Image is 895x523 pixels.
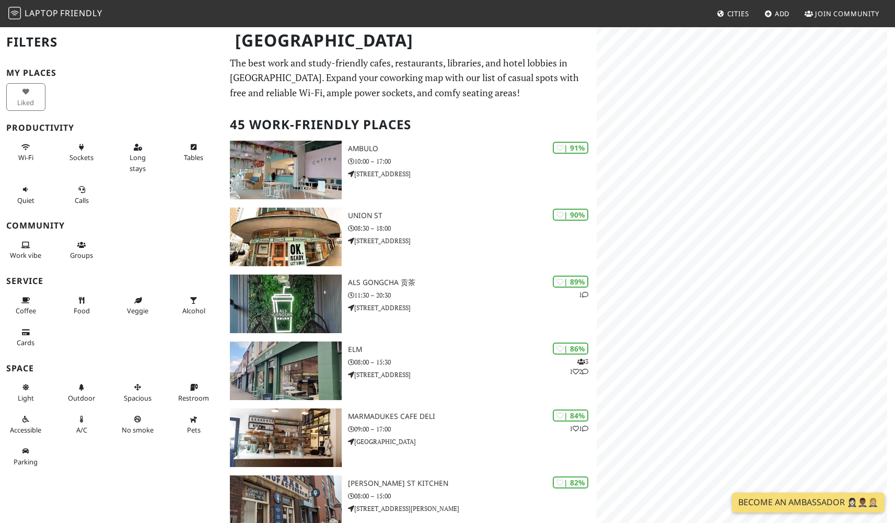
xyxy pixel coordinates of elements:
button: Sockets [62,139,101,166]
button: Tables [174,139,213,166]
div: | 84% [553,410,588,422]
p: 1 [579,290,588,300]
img: LaptopFriendly [8,7,21,19]
img: Ambulo [230,141,342,199]
span: Smoke free [122,425,154,435]
p: [STREET_ADDRESS] [348,303,597,313]
div: | 90% [553,209,588,221]
button: Outdoor [62,379,101,406]
p: The best work and study-friendly cafes, restaurants, libraries, and hotel lobbies in [GEOGRAPHIC_... [230,55,590,100]
button: Alcohol [174,292,213,320]
span: Video/audio calls [75,196,89,205]
span: Outdoor area [68,393,95,403]
button: Groups [62,236,101,264]
h3: Marmadukes Cafe Deli [348,412,597,421]
span: Long stays [130,153,146,173]
button: Long stays [118,139,157,177]
p: 3 1 2 [569,357,588,377]
span: Credit cards [17,338,34,347]
button: Veggie [118,292,157,320]
span: Accessible [10,425,41,435]
h1: [GEOGRAPHIC_DATA] [227,26,595,55]
p: 11:30 – 20:30 [348,290,597,300]
button: Calls [62,181,101,209]
a: Union St | 90% Union St 08:30 – 18:00 [STREET_ADDRESS] [224,208,597,266]
h2: 45 Work-Friendly Places [230,109,590,141]
span: Natural light [18,393,34,403]
span: Parking [14,457,38,467]
span: Air conditioned [76,425,87,435]
span: Veggie [127,306,148,315]
button: Work vibe [6,236,45,264]
span: Alcohol [182,306,205,315]
a: Become an Ambassador 🤵🏻‍♀️🤵🏾‍♂️🤵🏼‍♀️ [732,493,885,513]
a: Cities [713,4,753,23]
button: Cards [6,324,45,351]
h3: Ambulo [348,144,597,153]
a: LaptopFriendly LaptopFriendly [8,5,102,23]
button: Restroom [174,379,213,406]
button: Accessible [6,411,45,438]
div: | 89% [553,276,588,288]
button: Spacious [118,379,157,406]
div: | 86% [553,343,588,355]
span: Stable Wi-Fi [18,153,33,162]
button: Food [62,292,101,320]
div: | 82% [553,476,588,488]
p: [STREET_ADDRESS] [348,236,597,246]
span: Power sockets [69,153,94,162]
h3: Productivity [6,123,217,133]
p: 08:30 – 18:00 [348,223,597,233]
a: ELM | 86% 312 ELM 08:00 – 15:30 [STREET_ADDRESS] [224,342,597,400]
p: [STREET_ADDRESS][PERSON_NAME] [348,504,597,514]
span: Food [74,306,90,315]
h3: Space [6,363,217,373]
button: Pets [174,411,213,438]
span: Group tables [70,251,93,260]
h3: Service [6,276,217,286]
div: | 91% [553,142,588,154]
span: Cities [727,9,749,18]
a: Ambulo | 91% Ambulo 10:00 – 17:00 [STREET_ADDRESS] [224,141,597,199]
button: No smoke [118,411,157,438]
h3: [PERSON_NAME] St Kitchen [348,479,597,488]
p: 08:00 – 15:30 [348,357,597,367]
h3: ELM [348,345,597,354]
span: Spacious [124,393,152,403]
a: Marmadukes Cafe Deli | 84% 11 Marmadukes Cafe Deli 09:00 – 17:00 [GEOGRAPHIC_DATA] [224,408,597,467]
p: [STREET_ADDRESS] [348,169,597,179]
span: Quiet [17,196,34,205]
button: Wi-Fi [6,139,45,166]
span: Restroom [178,393,209,403]
span: People working [10,251,41,260]
span: Laptop [25,7,59,19]
button: Quiet [6,181,45,209]
a: ALS Gongcha 贡茶 | 89% 1 ALS Gongcha 贡茶 11:30 – 20:30 [STREET_ADDRESS] [224,275,597,333]
p: 10:00 – 17:00 [348,156,597,166]
h2: Filters [6,26,217,58]
h3: My Places [6,68,217,78]
p: [GEOGRAPHIC_DATA] [348,437,597,447]
span: Pet friendly [187,425,201,435]
h3: ALS Gongcha 贡茶 [348,278,597,287]
img: Marmadukes Cafe Deli [230,408,342,467]
a: Add [760,4,794,23]
p: 08:00 – 15:00 [348,491,597,501]
img: Union St [230,208,342,266]
span: Work-friendly tables [184,153,203,162]
img: ALS Gongcha 贡茶 [230,275,342,333]
span: Coffee [16,306,36,315]
img: ELM [230,342,342,400]
p: [STREET_ADDRESS] [348,370,597,380]
button: Coffee [6,292,45,320]
p: 1 1 [569,424,588,434]
h3: Union St [348,211,597,220]
h3: Community [6,221,217,231]
button: Parking [6,442,45,470]
span: Join Community [815,9,879,18]
button: Light [6,379,45,406]
span: Friendly [60,7,102,19]
a: Join Community [800,4,884,23]
button: A/C [62,411,101,438]
span: Add [775,9,790,18]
